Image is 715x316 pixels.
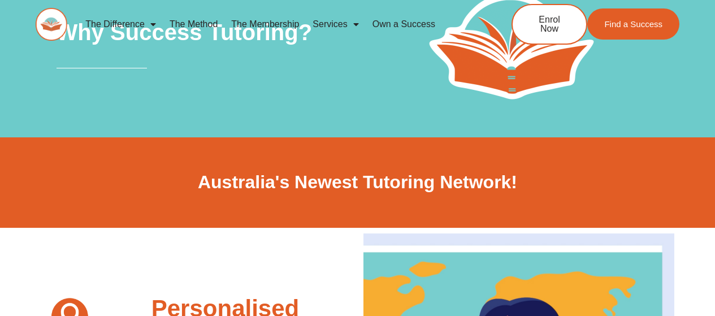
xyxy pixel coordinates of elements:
[366,11,442,37] a: Own a Success
[163,11,224,37] a: The Method
[587,8,679,40] a: Find a Success
[512,4,587,45] a: Enrol Now
[79,11,474,37] nav: Menu
[530,15,569,33] span: Enrol Now
[224,11,306,37] a: The Membership
[41,171,674,194] h2: Australia's Newest Tutoring Network!
[604,20,662,28] span: Find a Success
[306,11,365,37] a: Services
[79,11,163,37] a: The Difference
